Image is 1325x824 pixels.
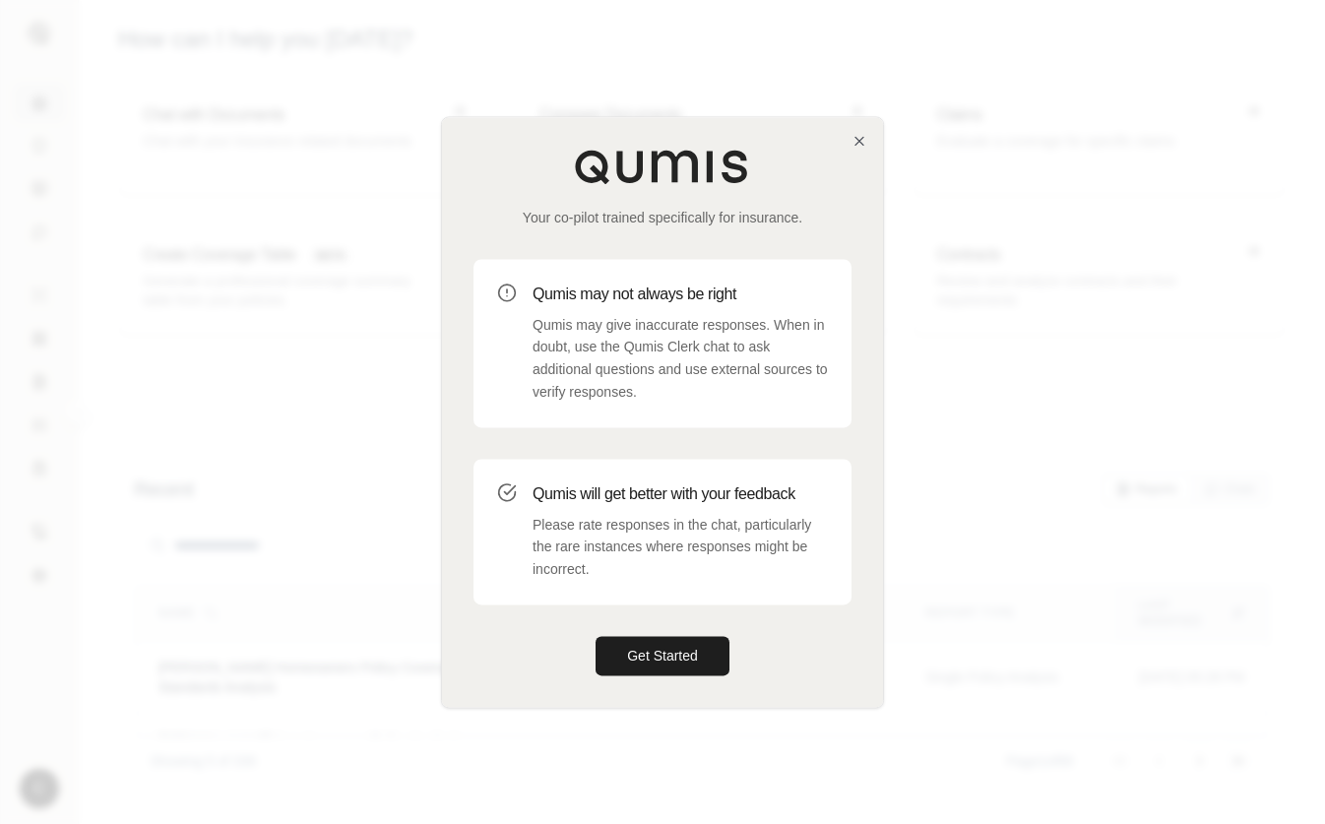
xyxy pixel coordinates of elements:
p: Your co-pilot trained specifically for insurance. [473,208,852,227]
h3: Qumis will get better with your feedback [533,482,828,506]
img: Qumis Logo [574,149,751,184]
p: Please rate responses in the chat, particularly the rare instances where responses might be incor... [533,514,828,581]
p: Qumis may give inaccurate responses. When in doubt, use the Qumis Clerk chat to ask additional qu... [533,314,828,404]
button: Get Started [596,636,729,675]
h3: Qumis may not always be right [533,283,828,306]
